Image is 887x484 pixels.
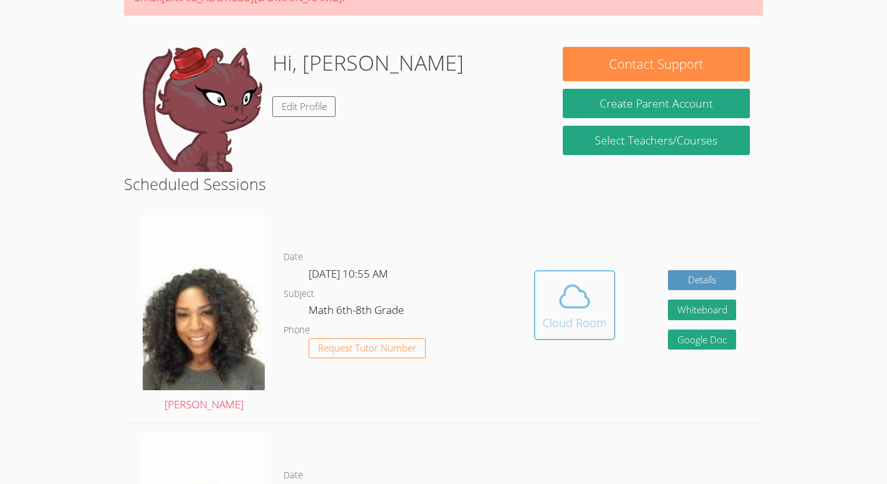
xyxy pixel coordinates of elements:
a: Google Doc [668,330,737,350]
button: Request Tutor Number [309,338,426,359]
button: Create Parent Account [563,89,750,118]
span: Request Tutor Number [318,343,416,353]
dt: Phone [284,323,310,338]
button: Contact Support [563,47,750,81]
h1: Hi, [PERSON_NAME] [272,47,464,79]
dt: Date [284,468,303,483]
h2: Scheduled Sessions [124,172,762,196]
dd: Math 6th-8th Grade [309,301,406,323]
dt: Subject [284,286,314,302]
a: Details [668,270,737,291]
div: Cloud Room [543,314,607,331]
a: Edit Profile [272,96,336,117]
a: Select Teachers/Courses [563,126,750,155]
img: avatar.png [143,215,265,390]
button: Whiteboard [668,300,737,320]
button: Cloud Room [534,270,615,340]
img: default.png [137,47,262,172]
a: [PERSON_NAME] [143,215,265,414]
dt: Date [284,250,303,265]
span: [DATE] 10:55 AM [309,266,388,281]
